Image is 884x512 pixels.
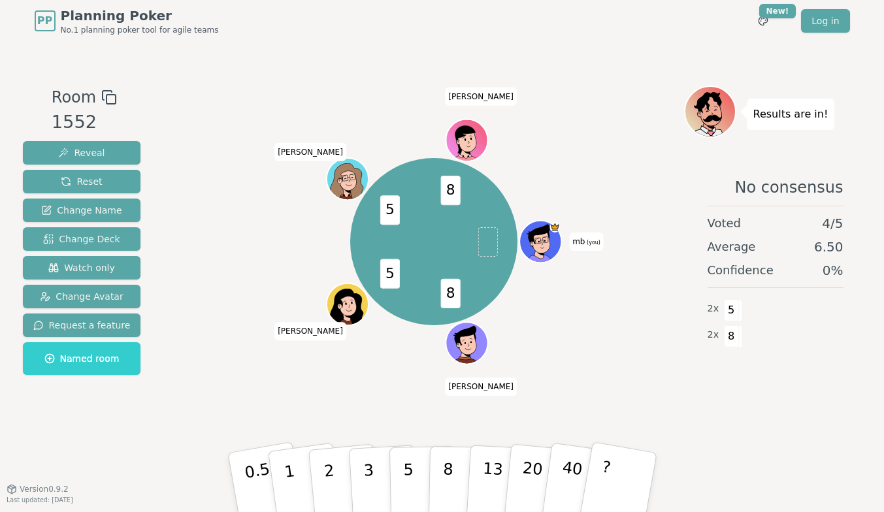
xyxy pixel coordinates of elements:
[44,352,120,365] span: Named room
[724,299,739,321] span: 5
[380,195,400,225] span: 5
[274,322,346,340] span: Click to change your name
[35,7,219,35] a: PPPlanning PokerNo.1 planning poker tool for agile teams
[23,170,141,193] button: Reset
[23,199,141,222] button: Change Name
[40,290,123,303] span: Change Avatar
[52,86,96,109] span: Room
[41,204,122,217] span: Change Name
[759,4,796,18] div: New!
[33,319,131,332] span: Request a feature
[61,25,219,35] span: No.1 planning poker tool for agile teams
[52,109,117,136] div: 1552
[274,143,346,161] span: Click to change your name
[708,214,742,232] span: Voted
[61,175,102,188] span: Reset
[569,232,604,251] span: Click to change your name
[708,238,756,256] span: Average
[37,13,52,29] span: PP
[708,261,774,280] span: Confidence
[751,9,775,33] button: New!
[724,325,739,347] span: 8
[441,278,461,308] span: 8
[20,484,69,494] span: Version 0.9.2
[23,141,141,165] button: Reveal
[61,7,219,25] span: Planning Poker
[445,88,517,106] span: Click to change your name
[822,214,843,232] span: 4 / 5
[23,227,141,251] button: Change Deck
[801,9,849,33] a: Log in
[43,232,120,246] span: Change Deck
[58,146,105,159] span: Reveal
[23,313,141,337] button: Request a feature
[23,285,141,308] button: Change Avatar
[48,261,115,274] span: Watch only
[23,256,141,280] button: Watch only
[441,176,461,205] span: 8
[708,302,719,316] span: 2 x
[23,342,141,375] button: Named room
[549,222,560,232] span: mb is the host
[814,238,843,256] span: 6.50
[380,259,400,288] span: 5
[521,222,560,261] button: Click to change your avatar
[445,377,517,396] span: Click to change your name
[708,328,719,342] span: 2 x
[734,177,843,198] span: No consensus
[753,105,828,123] p: Results are in!
[7,496,73,504] span: Last updated: [DATE]
[823,261,843,280] span: 0 %
[7,484,69,494] button: Version0.9.2
[585,240,600,246] span: (you)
